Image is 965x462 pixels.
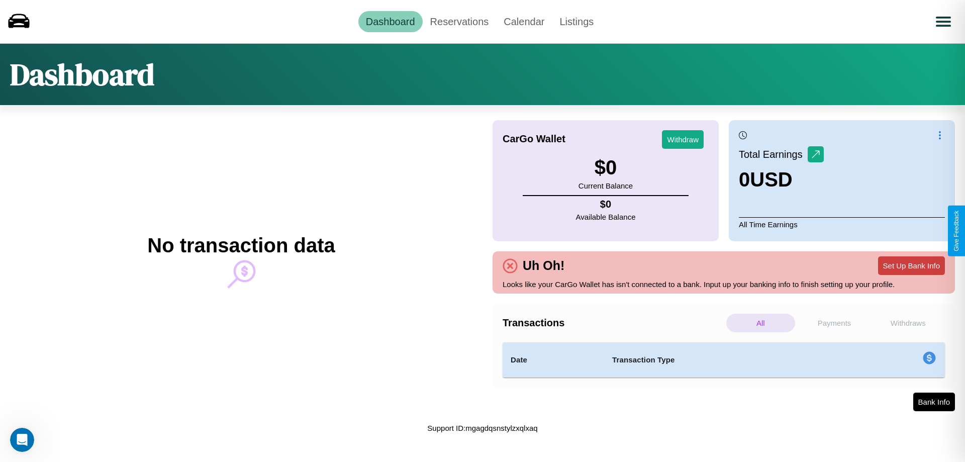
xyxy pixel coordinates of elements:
[503,317,724,329] h4: Transactions
[511,354,596,366] h4: Date
[503,342,945,378] table: simple table
[739,145,808,163] p: Total Earnings
[427,421,537,435] p: Support ID: mgagdqsnstylzxqlxaq
[612,354,840,366] h4: Transaction Type
[578,156,633,179] h3: $ 0
[503,133,565,145] h4: CarGo Wallet
[929,8,957,36] button: Open menu
[913,393,955,411] button: Bank Info
[662,130,704,149] button: Withdraw
[739,168,824,191] h3: 0 USD
[578,179,633,193] p: Current Balance
[10,428,34,452] iframe: Intercom live chat
[10,54,154,95] h1: Dashboard
[874,314,942,332] p: Withdraws
[739,217,945,231] p: All Time Earnings
[552,11,601,32] a: Listings
[576,199,636,210] h4: $ 0
[423,11,497,32] a: Reservations
[576,210,636,224] p: Available Balance
[878,256,945,275] button: Set Up Bank Info
[503,278,945,291] p: Looks like your CarGo Wallet has isn't connected to a bank. Input up your banking info to finish ...
[726,314,795,332] p: All
[358,11,423,32] a: Dashboard
[518,258,569,273] h4: Uh Oh!
[496,11,552,32] a: Calendar
[147,234,335,257] h2: No transaction data
[953,211,960,251] div: Give Feedback
[800,314,869,332] p: Payments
